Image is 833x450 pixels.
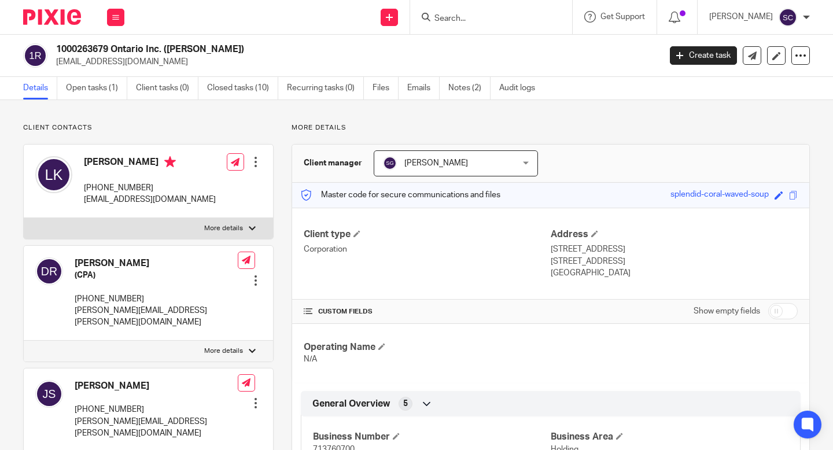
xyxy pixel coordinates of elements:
[313,431,551,443] h4: Business Number
[23,77,57,99] a: Details
[670,189,769,202] div: splendid-coral-waved-soup
[499,77,544,99] a: Audit logs
[304,307,551,316] h4: CUSTOM FIELDS
[75,380,238,392] h4: [PERSON_NAME]
[301,189,500,201] p: Master code for secure communications and files
[551,431,788,443] h4: Business Area
[383,156,397,170] img: svg%3E
[66,77,127,99] a: Open tasks (1)
[709,11,773,23] p: [PERSON_NAME]
[304,355,317,363] span: N/A
[779,8,797,27] img: svg%3E
[373,77,399,99] a: Files
[75,293,238,305] p: [PHONE_NUMBER]
[551,256,798,267] p: [STREET_ADDRESS]
[404,159,468,167] span: [PERSON_NAME]
[75,305,238,329] p: [PERSON_NAME][EMAIL_ADDRESS][PERSON_NAME][DOMAIN_NAME]
[407,77,440,99] a: Emails
[551,267,798,279] p: [GEOGRAPHIC_DATA]
[312,398,390,410] span: General Overview
[75,270,238,281] h5: (CPA)
[551,244,798,255] p: [STREET_ADDRESS]
[600,13,645,21] span: Get Support
[287,77,364,99] a: Recurring tasks (0)
[433,14,537,24] input: Search
[35,380,63,408] img: svg%3E
[23,9,81,25] img: Pixie
[75,404,238,415] p: [PHONE_NUMBER]
[84,182,216,194] p: [PHONE_NUMBER]
[694,305,760,317] label: Show empty fields
[35,257,63,285] img: svg%3E
[35,156,72,193] img: svg%3E
[670,46,737,65] a: Create task
[551,228,798,241] h4: Address
[23,43,47,68] img: svg%3E
[23,123,274,132] p: Client contacts
[304,244,551,255] p: Corporation
[292,123,810,132] p: More details
[304,228,551,241] h4: Client type
[207,77,278,99] a: Closed tasks (10)
[164,156,176,168] i: Primary
[403,398,408,410] span: 5
[204,224,243,233] p: More details
[84,156,216,171] h4: [PERSON_NAME]
[84,194,216,205] p: [EMAIL_ADDRESS][DOMAIN_NAME]
[75,257,238,270] h4: [PERSON_NAME]
[56,43,533,56] h2: 1000263679 Ontario Inc. ([PERSON_NAME])
[204,346,243,356] p: More details
[304,157,362,169] h3: Client manager
[56,56,653,68] p: [EMAIL_ADDRESS][DOMAIN_NAME]
[448,77,491,99] a: Notes (2)
[304,341,551,353] h4: Operating Name
[75,416,238,440] p: [PERSON_NAME][EMAIL_ADDRESS][PERSON_NAME][DOMAIN_NAME]
[136,77,198,99] a: Client tasks (0)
